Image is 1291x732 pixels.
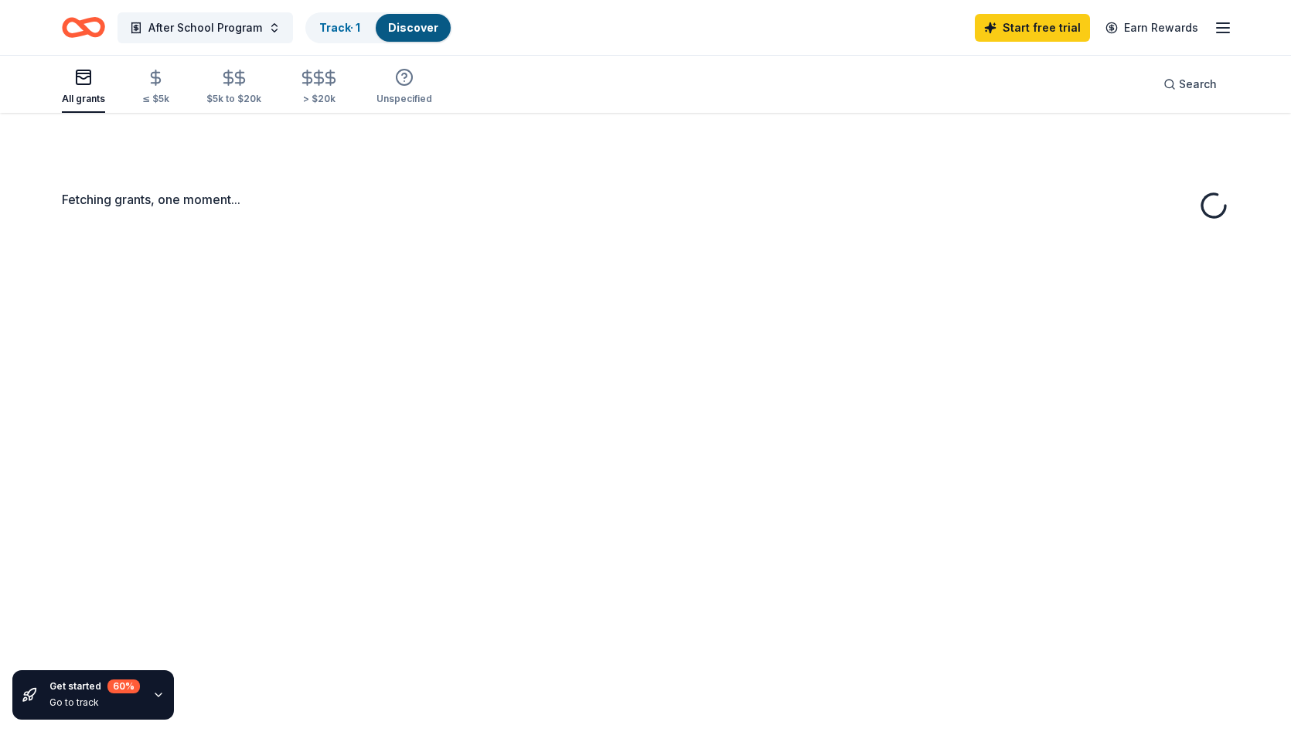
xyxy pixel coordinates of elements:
div: ≤ $5k [142,93,169,105]
div: All grants [62,93,105,105]
button: Unspecified [376,62,432,113]
div: > $20k [298,93,339,105]
div: Fetching grants, one moment... [62,190,1229,209]
div: $5k to $20k [206,93,261,105]
span: After School Program [148,19,262,37]
button: > $20k [298,63,339,113]
a: Discover [388,21,438,34]
div: Go to track [49,696,140,709]
a: Earn Rewards [1096,14,1208,42]
button: ≤ $5k [142,63,169,113]
div: Unspecified [376,93,432,105]
div: Get started [49,679,140,693]
button: After School Program [118,12,293,43]
a: Home [62,9,105,46]
button: All grants [62,62,105,113]
button: Track· 1Discover [305,12,452,43]
a: Start free trial [975,14,1090,42]
button: Search [1151,69,1229,100]
span: Search [1179,75,1217,94]
button: $5k to $20k [206,63,261,113]
a: Track· 1 [319,21,360,34]
div: 60 % [107,679,140,693]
